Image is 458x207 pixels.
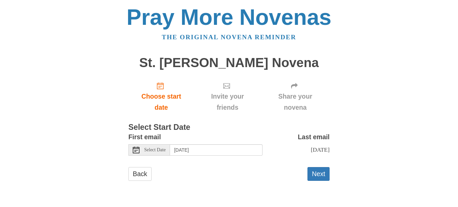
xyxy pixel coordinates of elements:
div: Click "Next" to confirm your start date first. [194,76,261,116]
a: Back [128,167,152,181]
h1: St. [PERSON_NAME] Novena [128,56,330,70]
a: Pray More Novenas [127,5,332,30]
label: Last email [298,132,330,143]
h3: Select Start Date [128,123,330,132]
span: Select Date [144,148,166,152]
a: The original novena reminder [162,34,296,41]
span: [DATE] [311,146,330,153]
span: Share your novena [268,91,323,113]
div: Click "Next" to confirm your start date first. [261,76,330,116]
button: Next [307,167,330,181]
span: Invite your friends [201,91,254,113]
a: Choose start date [128,76,194,116]
label: First email [128,132,161,143]
span: Choose start date [135,91,187,113]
